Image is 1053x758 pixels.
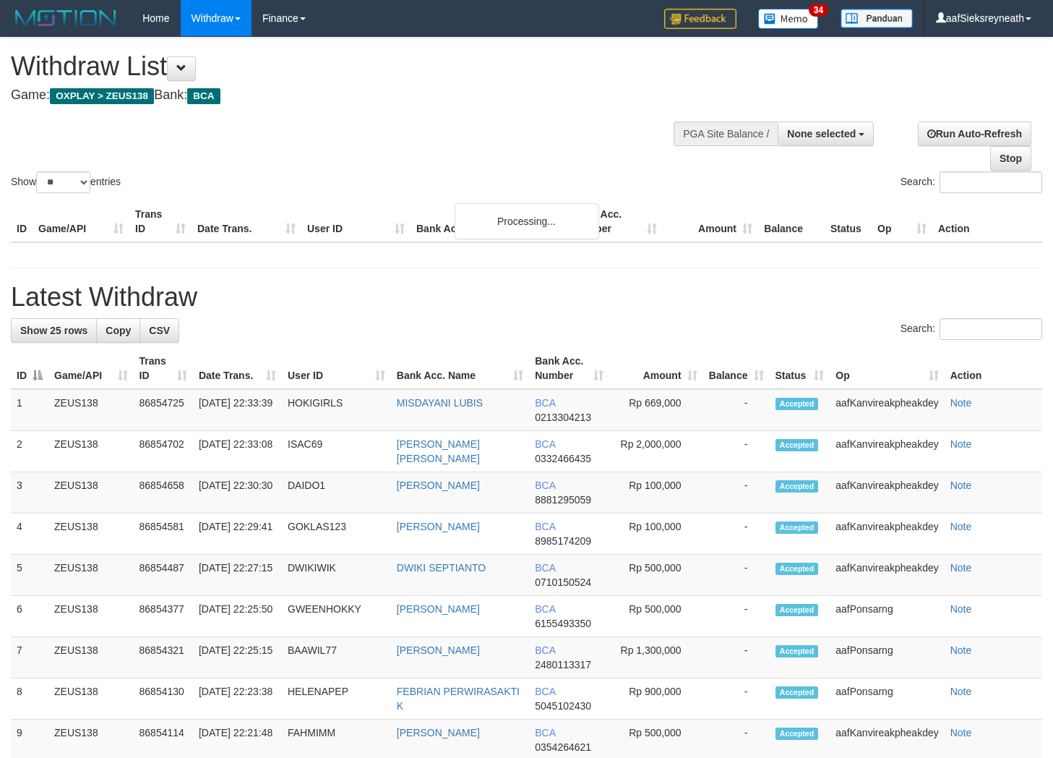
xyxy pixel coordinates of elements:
[703,472,770,514] td: -
[809,4,828,17] span: 34
[48,514,134,555] td: ZEUS138
[535,480,555,491] span: BCA
[11,171,121,193] label: Show entries
[775,604,819,616] span: Accepted
[282,431,391,472] td: ISAC69
[609,637,702,678] td: Rp 1,300,000
[134,637,193,678] td: 86854321
[193,637,282,678] td: [DATE] 22:25:15
[609,472,702,514] td: Rp 100,000
[193,431,282,472] td: [DATE] 22:33:08
[48,431,134,472] td: ZEUS138
[830,389,944,431] td: aafKanvireakpheakdey
[134,678,193,720] td: 86854130
[830,348,944,389] th: Op: activate to sort column ascending
[609,678,702,720] td: Rp 900,000
[391,348,529,389] th: Bank Acc. Name: activate to sort column ascending
[48,637,134,678] td: ZEUS138
[535,576,591,588] span: Copy 0710150524 to clipboard
[455,203,599,239] div: Processing...
[775,686,819,699] span: Accepted
[535,438,555,450] span: BCA
[134,431,193,472] td: 86854702
[950,686,972,697] a: Note
[775,728,819,740] span: Accepted
[282,514,391,555] td: GOKLAS123
[950,397,972,409] a: Note
[397,562,486,574] a: DWIKI SEPTIANTO
[397,644,480,656] a: [PERSON_NAME]
[11,318,97,343] a: Show 25 rows
[663,201,758,242] th: Amount
[48,596,134,637] td: ZEUS138
[106,325,131,336] span: Copy
[11,201,33,242] th: ID
[901,171,1042,193] label: Search:
[48,472,134,514] td: ZEUS138
[841,9,913,28] img: panduan.png
[193,472,282,514] td: [DATE] 22:30:30
[830,431,944,472] td: aafKanvireakpheakdey
[703,637,770,678] td: -
[535,397,555,409] span: BCA
[703,678,770,720] td: -
[134,348,193,389] th: Trans ID: activate to sort column ascending
[11,52,687,81] h1: Withdraw List
[33,201,129,242] th: Game/API
[609,514,702,555] td: Rp 100,000
[397,438,480,464] a: [PERSON_NAME] [PERSON_NAME]
[529,348,609,389] th: Bank Acc. Number: activate to sort column ascending
[703,514,770,555] td: -
[48,348,134,389] th: Game/API: activate to sort column ascending
[778,122,874,146] button: None selected
[535,741,591,753] span: Copy 0354264621 to clipboard
[830,637,944,678] td: aafPonsarng
[674,122,778,146] div: PGA Site Balance /
[535,700,591,712] span: Copy 5045102430 to clipboard
[535,521,555,532] span: BCA
[282,348,391,389] th: User ID: activate to sort column ascending
[282,637,391,678] td: BAAWIL77
[193,555,282,596] td: [DATE] 22:27:15
[11,596,48,637] td: 6
[193,348,282,389] th: Date Trans.: activate to sort column ascending
[567,201,663,242] th: Bank Acc. Number
[134,472,193,514] td: 86854658
[535,412,591,423] span: Copy 0213304213 to clipboard
[950,521,972,532] a: Note
[11,637,48,678] td: 7
[535,453,591,464] span: Copy 0332466435 to clipboard
[950,438,972,450] a: Note
[134,514,193,555] td: 86854581
[535,727,555,738] span: BCA
[11,678,48,720] td: 8
[535,562,555,574] span: BCA
[775,439,819,451] span: Accepted
[830,555,944,596] td: aafKanvireakpheakdey
[193,389,282,431] td: [DATE] 22:33:39
[950,562,972,574] a: Note
[48,389,134,431] td: ZEUS138
[20,325,87,336] span: Show 25 rows
[134,555,193,596] td: 86854487
[193,678,282,720] td: [DATE] 22:23:38
[282,555,391,596] td: DWIKIWIK
[990,146,1031,171] a: Stop
[282,596,391,637] td: GWEENHOKKY
[950,603,972,615] a: Note
[149,325,170,336] span: CSV
[535,618,591,629] span: Copy 6155493350 to clipboard
[950,480,972,491] a: Note
[187,88,220,104] span: BCA
[11,348,48,389] th: ID: activate to sort column descending
[901,318,1042,340] label: Search:
[940,318,1042,340] input: Search:
[775,398,819,410] span: Accepted
[139,318,179,343] a: CSV
[397,686,520,712] a: FEBRIAN PERWIRASAKTI K
[535,659,591,670] span: Copy 2480113317 to clipboard
[703,348,770,389] th: Balance: activate to sort column ascending
[609,596,702,637] td: Rp 500,000
[11,7,121,29] img: MOTION_logo.png
[775,480,819,493] span: Accepted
